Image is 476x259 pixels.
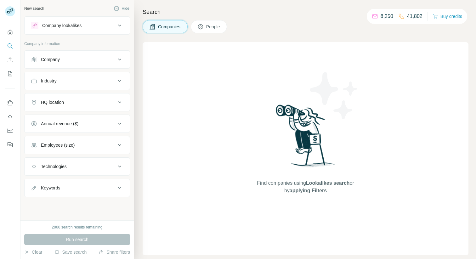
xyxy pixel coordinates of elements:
[5,68,15,79] button: My lists
[24,6,44,11] div: New search
[381,13,393,20] p: 8,250
[41,142,75,148] div: Employees (size)
[306,180,350,186] span: Lookalikes search
[5,139,15,150] button: Feedback
[255,179,356,194] span: Find companies using or by
[25,138,130,153] button: Employees (size)
[407,13,422,20] p: 41,802
[5,125,15,136] button: Dashboard
[158,24,181,30] span: Companies
[25,180,130,195] button: Keywords
[24,249,42,255] button: Clear
[41,121,78,127] div: Annual revenue ($)
[99,249,130,255] button: Share filters
[25,95,130,110] button: HQ location
[54,249,87,255] button: Save search
[5,54,15,65] button: Enrich CSV
[306,67,362,124] img: Surfe Illustration - Stars
[290,188,327,193] span: applying Filters
[25,116,130,131] button: Annual revenue ($)
[5,111,15,122] button: Use Surfe API
[41,185,60,191] div: Keywords
[41,56,60,63] div: Company
[5,40,15,52] button: Search
[25,18,130,33] button: Company lookalikes
[25,159,130,174] button: Technologies
[110,4,134,13] button: Hide
[41,99,64,105] div: HQ location
[143,8,468,16] h4: Search
[273,103,338,173] img: Surfe Illustration - Woman searching with binoculars
[25,73,130,88] button: Industry
[42,22,82,29] div: Company lookalikes
[52,224,103,230] div: 2000 search results remaining
[5,97,15,109] button: Use Surfe on LinkedIn
[433,12,462,21] button: Buy credits
[24,41,130,47] p: Company information
[206,24,221,30] span: People
[41,78,57,84] div: Industry
[25,52,130,67] button: Company
[41,163,67,170] div: Technologies
[5,26,15,38] button: Quick start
